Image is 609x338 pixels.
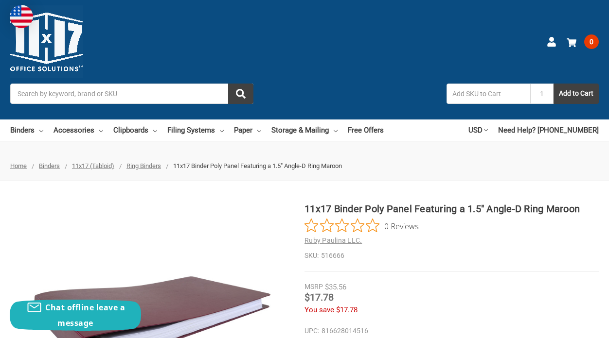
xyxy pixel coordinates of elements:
a: Ring Binders [126,162,161,169]
div: MSRP [304,282,323,292]
button: Add to Cart [554,84,599,104]
a: Accessories [54,119,103,141]
dd: 516666 [304,251,599,261]
span: 0 Reviews [384,219,419,233]
span: $17.78 [304,291,334,303]
dt: UPC: [304,326,319,336]
span: $17.78 [336,305,358,314]
img: 11x17.com [10,5,83,78]
span: $35.56 [325,283,346,291]
a: Binders [39,162,60,169]
button: Chat offline leave a message [10,300,141,331]
a: Binders [10,119,43,141]
dd: 816628014516 [304,326,599,336]
a: 0 [567,29,599,54]
button: Rated 0 out of 5 stars from 0 reviews. Jump to reviews. [304,219,419,233]
span: 0 [584,34,599,49]
a: Storage & Mailing [271,119,338,141]
h1: 11x17 Binder Poly Panel Featuring a 1.5" Angle-D Ring Maroon [304,202,599,216]
input: Search by keyword, brand or SKU [10,84,253,104]
span: 11x17 Binder Poly Panel Featuring a 1.5" Angle-D Ring Maroon [173,162,342,169]
a: 11x17 (Tabloid) [72,162,114,169]
a: USD [468,119,488,141]
span: Chat offline leave a message [45,302,125,328]
a: Paper [234,119,261,141]
a: Need Help? [PHONE_NUMBER] [498,119,599,141]
a: Ruby Paulina LLC. [304,237,362,244]
input: Add SKU to Cart [447,84,530,104]
img: duty and tax information for United States [10,5,33,28]
a: Filing Systems [167,119,224,141]
a: Home [10,162,27,169]
span: You save [304,305,334,314]
dt: SKU: [304,251,319,261]
a: Free Offers [348,119,384,141]
a: Clipboards [113,119,157,141]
